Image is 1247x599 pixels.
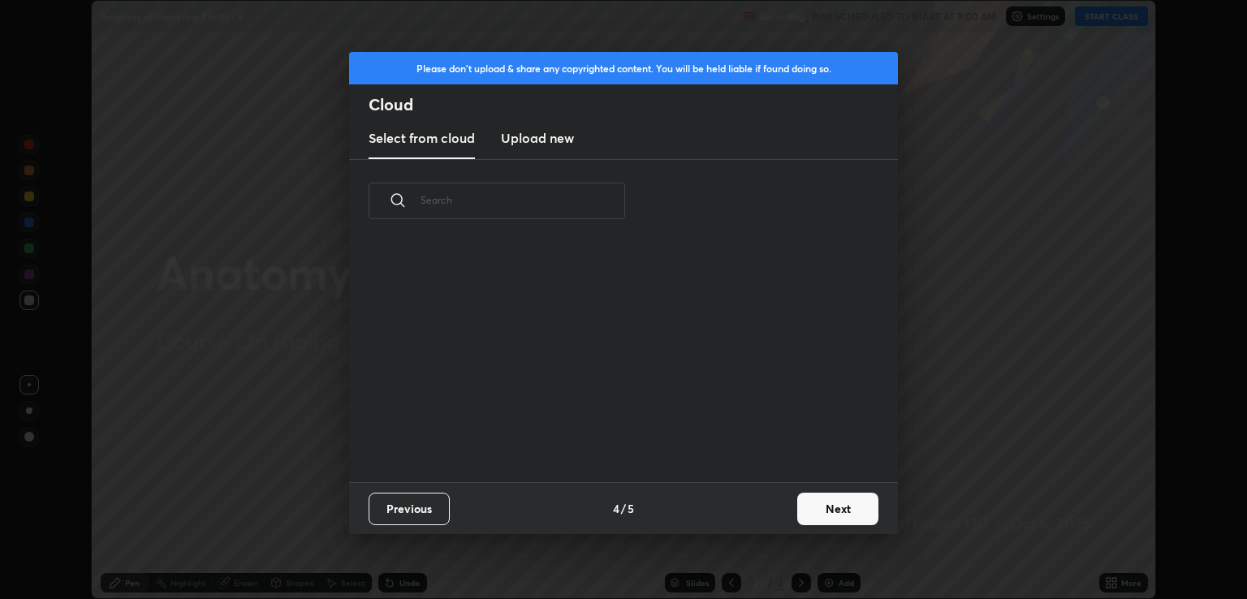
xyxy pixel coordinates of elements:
h4: / [621,500,626,517]
button: Next [797,493,878,525]
h4: 4 [613,500,619,517]
h4: 5 [628,500,634,517]
h3: Select from cloud [369,128,475,148]
button: Previous [369,493,450,525]
h3: Upload new [501,128,574,148]
h2: Cloud [369,94,898,115]
input: Search [421,166,625,235]
div: Please don't upload & share any copyrighted content. You will be held liable if found doing so. [349,52,898,84]
div: grid [349,238,878,482]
